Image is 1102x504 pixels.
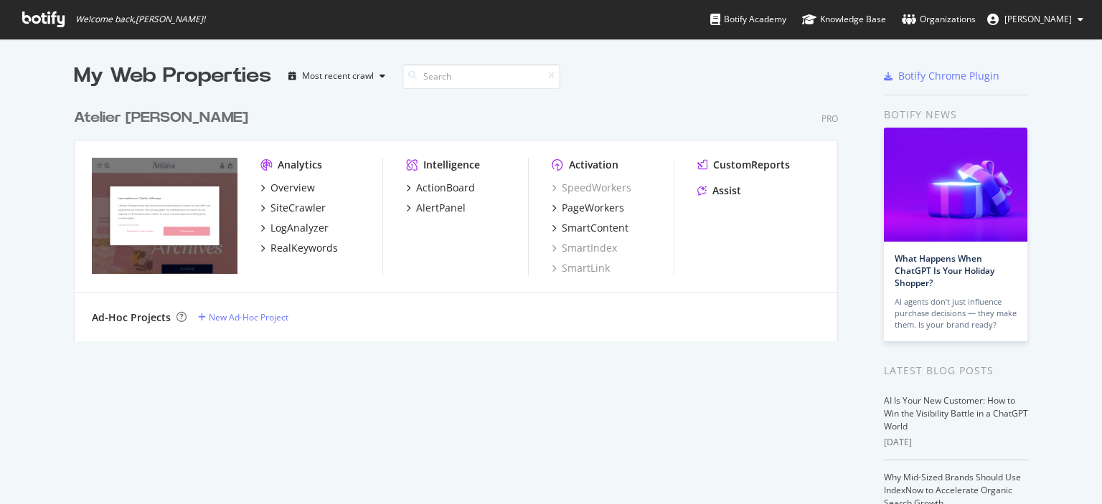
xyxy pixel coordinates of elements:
[198,311,288,323] a: New Ad-Hoc Project
[895,296,1017,331] div: AI agents don’t just influence purchase decisions — they make them. Is your brand ready?
[697,158,790,172] a: CustomReports
[74,108,254,128] a: Atelier [PERSON_NAME]
[74,108,248,128] div: Atelier [PERSON_NAME]
[260,241,338,255] a: RealKeywords
[884,394,1028,432] a: AI Is Your New Customer: How to Win the Visibility Battle in a ChatGPT World
[898,69,999,83] div: Botify Chrome Plugin
[302,72,374,80] div: Most recent crawl
[552,221,628,235] a: SmartContent
[710,12,786,27] div: Botify Academy
[416,201,466,215] div: AlertPanel
[260,221,329,235] a: LogAnalyzer
[270,201,326,215] div: SiteCrawler
[1004,13,1072,25] span: Melissa Rougeron
[92,158,237,274] img: atelier-amaya.com
[562,221,628,235] div: SmartContent
[802,12,886,27] div: Knowledge Base
[562,201,624,215] div: PageWorkers
[260,201,326,215] a: SiteCrawler
[884,436,1028,449] div: [DATE]
[402,64,560,89] input: Search
[406,201,466,215] a: AlertPanel
[75,14,205,25] span: Welcome back, [PERSON_NAME] !
[260,181,315,195] a: Overview
[406,181,475,195] a: ActionBoard
[552,181,631,195] a: SpeedWorkers
[74,90,849,341] div: grid
[713,158,790,172] div: CustomReports
[270,241,338,255] div: RealKeywords
[74,62,271,90] div: My Web Properties
[270,221,329,235] div: LogAnalyzer
[569,158,618,172] div: Activation
[976,8,1095,31] button: [PERSON_NAME]
[552,201,624,215] a: PageWorkers
[423,158,480,172] div: Intelligence
[209,311,288,323] div: New Ad-Hoc Project
[884,128,1027,242] img: What Happens When ChatGPT Is Your Holiday Shopper?
[902,12,976,27] div: Organizations
[895,252,994,289] a: What Happens When ChatGPT Is Your Holiday Shopper?
[552,241,617,255] a: SmartIndex
[884,69,999,83] a: Botify Chrome Plugin
[821,113,838,125] div: Pro
[884,107,1028,123] div: Botify news
[884,363,1028,379] div: Latest Blog Posts
[270,181,315,195] div: Overview
[712,184,741,198] div: Assist
[552,261,610,275] a: SmartLink
[416,181,475,195] div: ActionBoard
[278,158,322,172] div: Analytics
[283,65,391,87] button: Most recent crawl
[92,310,171,325] div: Ad-Hoc Projects
[697,184,741,198] a: Assist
